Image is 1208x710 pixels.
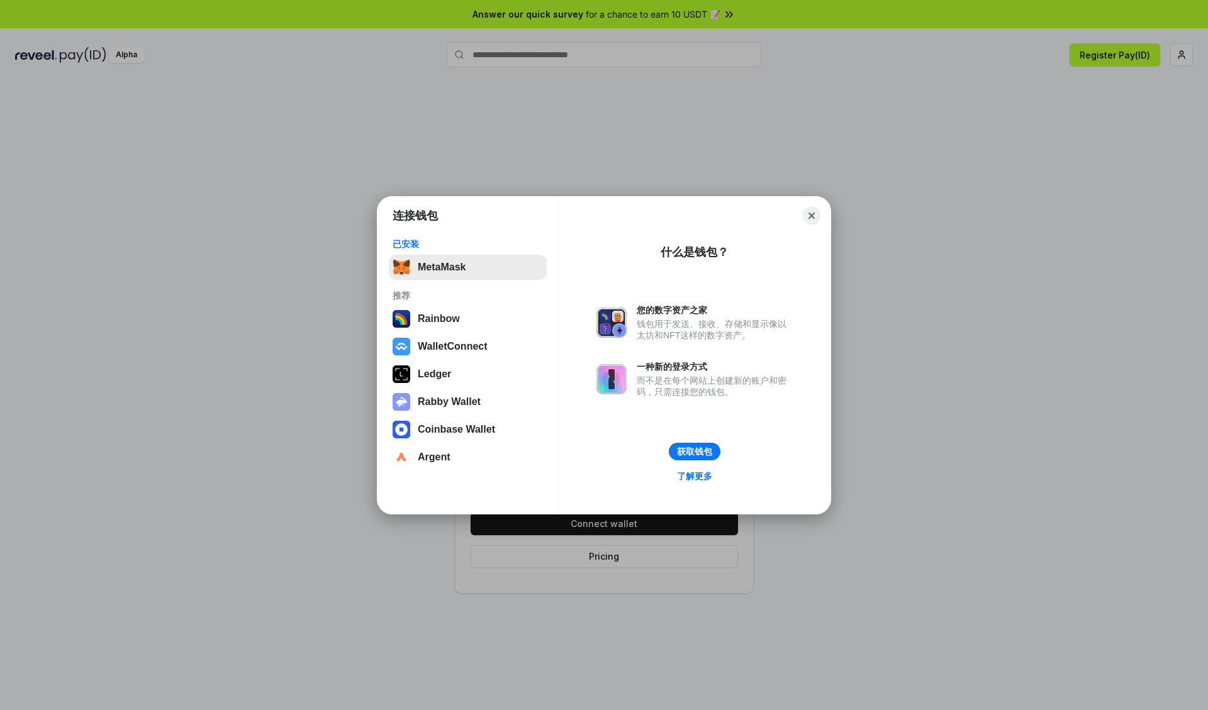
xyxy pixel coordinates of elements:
[418,396,481,408] div: Rabby Wallet
[637,361,793,372] div: 一种新的登录方式
[393,290,543,301] div: 推荐
[661,245,729,260] div: 什么是钱包？
[677,470,712,482] div: 了解更多
[418,369,451,380] div: Ledger
[393,393,410,411] img: svg+xml,%3Csvg%20xmlns%3D%22http%3A%2F%2Fwww.w3.org%2F2000%2Fsvg%22%20fill%3D%22none%22%20viewBox...
[389,362,547,387] button: Ledger
[677,446,712,457] div: 获取钱包
[393,208,438,223] h1: 连接钱包
[393,238,543,250] div: 已安装
[418,452,450,463] div: Argent
[393,421,410,438] img: svg+xml,%3Csvg%20width%3D%2228%22%20height%3D%2228%22%20viewBox%3D%220%200%2028%2028%22%20fill%3D...
[418,313,460,324] div: Rainbow
[393,338,410,355] img: svg+xml,%3Csvg%20width%3D%2228%22%20height%3D%2228%22%20viewBox%3D%220%200%2028%2028%22%20fill%3D...
[637,375,793,397] div: 而不是在每个网站上创建新的账户和密码，只需连接您的钱包。
[418,424,495,435] div: Coinbase Wallet
[596,364,627,394] img: svg+xml,%3Csvg%20xmlns%3D%22http%3A%2F%2Fwww.w3.org%2F2000%2Fsvg%22%20fill%3D%22none%22%20viewBox...
[418,262,466,273] div: MetaMask
[389,334,547,359] button: WalletConnect
[393,448,410,466] img: svg+xml,%3Csvg%20width%3D%2228%22%20height%3D%2228%22%20viewBox%3D%220%200%2028%2028%22%20fill%3D...
[389,417,547,442] button: Coinbase Wallet
[389,445,547,470] button: Argent
[393,310,410,328] img: svg+xml,%3Csvg%20width%3D%22120%22%20height%3D%22120%22%20viewBox%3D%220%200%20120%20120%22%20fil...
[389,306,547,331] button: Rainbow
[389,389,547,414] button: Rabby Wallet
[393,365,410,383] img: svg+xml,%3Csvg%20xmlns%3D%22http%3A%2F%2Fwww.w3.org%2F2000%2Fsvg%22%20width%3D%2228%22%20height%3...
[393,258,410,276] img: svg+xml,%3Csvg%20fill%3D%22none%22%20height%3D%2233%22%20viewBox%3D%220%200%2035%2033%22%20width%...
[669,443,720,460] button: 获取钱包
[389,255,547,280] button: MetaMask
[803,207,820,225] button: Close
[637,304,793,316] div: 您的数字资产之家
[418,341,488,352] div: WalletConnect
[596,308,627,338] img: svg+xml,%3Csvg%20xmlns%3D%22http%3A%2F%2Fwww.w3.org%2F2000%2Fsvg%22%20fill%3D%22none%22%20viewBox...
[669,468,720,484] a: 了解更多
[637,318,793,341] div: 钱包用于发送、接收、存储和显示像以太坊和NFT这样的数字资产。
